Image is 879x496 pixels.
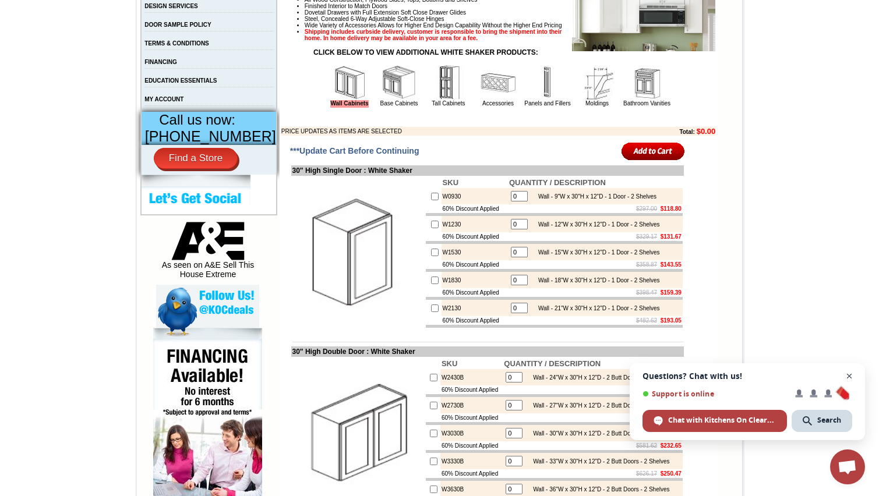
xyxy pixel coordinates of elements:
a: FINANCING [144,59,177,65]
div: Wall - 12"W x 30"H x 12"D - 1 Door - 2 Shelves [532,221,660,228]
li: Steel, Concealed 6-Way Adjustable Soft-Close Hinges [305,16,715,22]
b: $193.05 [661,317,682,324]
span: Call us now: [159,112,235,127]
div: Search [792,410,852,432]
td: [PERSON_NAME] White Shaker [100,53,136,66]
div: Wall - 18"W x 30"H x 12"D - 1 Door - 2 Shelves [532,277,660,284]
li: Finished Interior to Match Doors [305,3,715,9]
a: Price Sheet View in PDF Format [13,2,94,12]
img: pdf.png [2,3,11,12]
td: W1830 [442,272,508,288]
span: ***Update Cart Before Continuing [290,146,419,155]
s: $482.62 [636,317,657,324]
img: Wall Cabinets [332,65,367,100]
a: Panels and Fillers [524,100,570,107]
s: $626.17 [636,470,657,477]
td: W2430B [440,369,503,385]
a: EDUCATION ESSENTIALS [144,77,217,84]
b: $232.65 [661,442,682,449]
td: 60% Discount Applied [442,288,508,297]
img: Moldings [580,65,615,100]
img: Base Cabinets [382,65,416,100]
td: 60% Discount Applied [442,204,508,213]
div: Chat with Kitchens On Clearance [643,410,787,432]
img: 30'' High Single Door [292,187,423,318]
div: Wall - 15"W x 30"H x 12"D - 1 Door - 2 Shelves [532,249,660,256]
span: Support is online [643,389,787,398]
div: Wall - 33"W x 30"H x 12"D - 2 Butt Doors - 2 Shelves [527,458,669,465]
td: 60% Discount Applied [440,469,503,478]
s: $358.87 [636,261,657,268]
s: $297.00 [636,206,657,212]
td: 60% Discount Applied [442,232,508,241]
span: Questions? Chat with us! [643,371,852,381]
td: W3030B [440,425,503,441]
b: $118.80 [661,206,682,212]
span: Close chat [842,369,857,384]
b: QUANTITY / DESCRIPTION [509,178,606,187]
td: W2730B [440,397,503,413]
s: $581.62 [636,442,657,449]
a: DOOR SAMPLE POLICY [144,22,211,28]
td: Baycreek Gray [137,53,167,65]
b: QUANTITY / DESCRIPTION [504,359,601,368]
b: SKU [443,178,458,187]
b: $0.00 [697,127,716,136]
strong: CLICK BELOW TO VIEW ADDITIONAL WHITE SHAKER PRODUCTS: [313,48,538,56]
a: TERMS & CONDITIONS [144,40,209,47]
td: W0930 [442,188,508,204]
div: Wall - 36"W x 30"H x 12"D - 2 Butt Doors - 2 Shelves [527,486,669,493]
td: W1530 [442,244,508,260]
a: Moldings [585,100,609,107]
b: $143.55 [661,261,682,268]
s: $398.47 [636,289,657,296]
b: $250.47 [661,470,682,477]
td: 60% Discount Applied [440,441,503,450]
li: Wide Variety of Accessories Allows for Higher End Design Capability Without the Higher End Pricing [305,22,715,29]
td: W1230 [442,216,508,232]
td: 60% Discount Applied [442,260,508,269]
div: Wall - 9"W x 30"H x 12"D - 1 Door - 2 Shelves [532,193,656,200]
span: Chat with Kitchens On Clearance [668,415,776,426]
a: Find a Store [154,148,238,169]
a: Wall Cabinets [330,100,368,108]
td: W2130 [442,300,508,316]
a: Tall Cabinets [432,100,465,107]
b: Total: [679,129,694,135]
img: Tall Cabinets [431,65,466,100]
div: Wall - 27"W x 30"H x 12"D - 2 Butt Doors - 2 Shelves [527,402,669,409]
a: Bathroom Vanities [623,100,670,107]
td: 60% Discount Applied [442,316,508,325]
td: PRICE UPDATES AS ITEMS ARE SELECTED [281,127,616,136]
b: SKU [442,359,457,368]
td: 30" High Single Door : White Shaker [291,165,684,176]
b: $131.67 [661,233,682,240]
div: Wall - 24"W x 30"H x 12"D - 2 Butt Doors - 2 Shelves [527,374,669,381]
a: MY ACCOUNT [144,96,183,102]
td: 30" High Double Door : White Shaker [291,346,684,357]
div: Open chat [830,449,865,484]
td: 60% Discount Applied [440,413,503,422]
img: Accessories [481,65,516,100]
a: DESIGN SERVICES [144,3,198,9]
img: Panels and Fillers [530,65,565,100]
td: Beachwood Oak Shaker [168,53,198,66]
td: [PERSON_NAME] Yellow Walnut [63,53,98,66]
div: Wall - 30"W x 30"H x 12"D - 2 Butt Doors - 2 Shelves [527,430,669,437]
li: Dovetail Drawers with Full Extension Soft Close Drawer Glides [305,9,715,16]
b: $159.39 [661,289,682,296]
span: [PHONE_NUMBER] [145,128,276,144]
td: Bellmonte Maple [200,53,230,65]
td: Alabaster Shaker [31,53,61,65]
input: Add to Cart [622,141,685,161]
td: W3330B [440,453,503,469]
img: Bathroom Vanities [629,65,664,100]
div: As seen on A&E Sell This House Extreme [156,222,259,285]
strong: Shipping includes curbside delivery, customer is responsible to bring the shipment into their hom... [305,29,562,41]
